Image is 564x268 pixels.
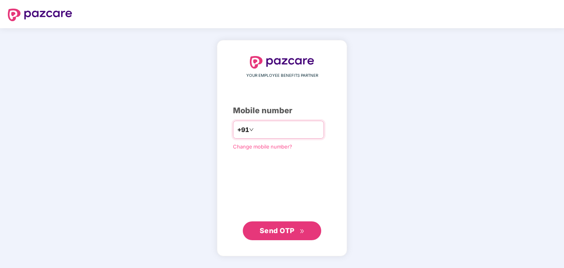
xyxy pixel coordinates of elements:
a: Change mobile number? [233,143,292,150]
img: logo [8,9,72,21]
span: YOUR EMPLOYEE BENEFITS PARTNER [246,72,318,79]
span: double-right [300,229,305,234]
span: Send OTP [260,226,295,235]
span: down [249,127,254,132]
button: Send OTPdouble-right [243,221,321,240]
div: Mobile number [233,105,331,117]
img: logo [250,56,314,69]
span: +91 [237,125,249,135]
